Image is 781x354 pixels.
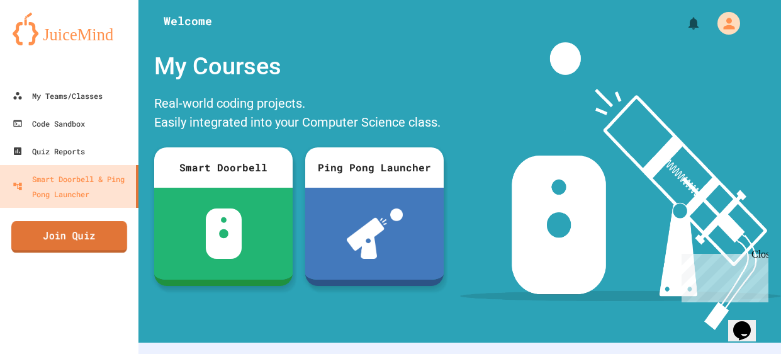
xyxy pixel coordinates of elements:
[704,9,743,38] div: My Account
[663,13,704,34] div: My Notifications
[206,208,242,259] img: sdb-white.svg
[13,88,103,103] div: My Teams/Classes
[677,249,768,302] iframe: chat widget
[154,147,293,188] div: Smart Doorbell
[148,42,450,91] div: My Courses
[13,144,85,159] div: Quiz Reports
[13,13,126,45] img: logo-orange.svg
[13,116,85,131] div: Code Sandbox
[13,171,131,202] div: Smart Doorbell & Ping Pong Launcher
[11,221,127,253] a: Join Quiz
[5,5,87,80] div: Chat with us now!Close
[148,91,450,138] div: Real-world coding projects. Easily integrated into your Computer Science class.
[347,208,403,259] img: ppl-with-ball.png
[728,304,768,341] iframe: chat widget
[305,147,444,188] div: Ping Pong Launcher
